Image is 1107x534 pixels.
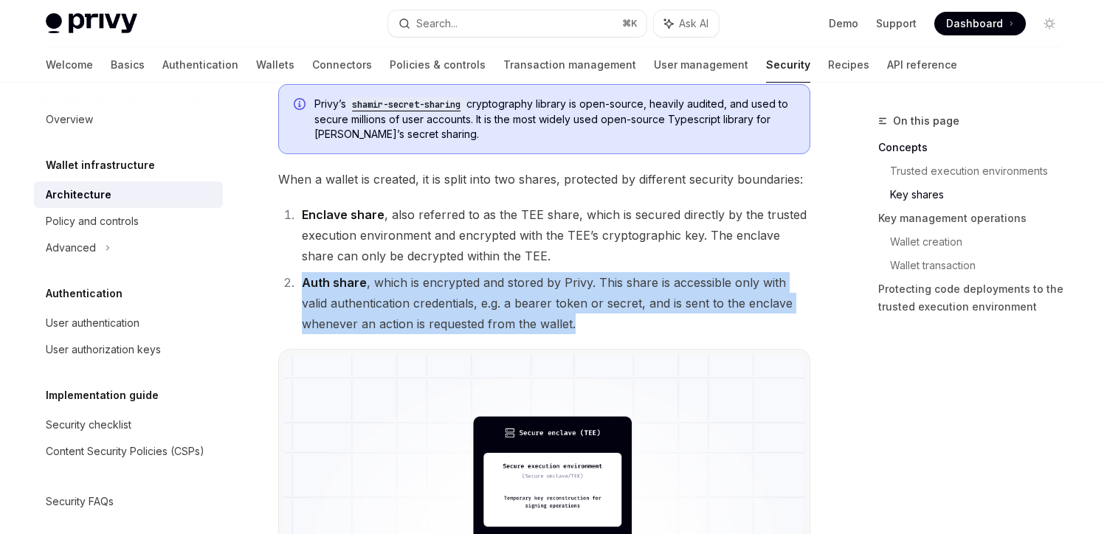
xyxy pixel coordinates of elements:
[887,47,957,83] a: API reference
[34,488,223,515] a: Security FAQs
[346,97,466,110] a: shamir-secret-sharing
[890,159,1073,183] a: Trusted execution environments
[46,443,204,460] div: Content Security Policies (CSPs)
[297,204,810,266] li: , also referred to as the TEE share, which is secured directly by the trusted execution environme...
[934,12,1026,35] a: Dashboard
[46,212,139,230] div: Policy and controls
[34,181,223,208] a: Architecture
[46,341,161,358] div: User authorization keys
[302,275,367,290] strong: Auth share
[878,207,1073,230] a: Key management operations
[390,47,486,83] a: Policies & controls
[34,106,223,133] a: Overview
[829,16,858,31] a: Demo
[416,15,458,32] div: Search...
[34,336,223,363] a: User authorization keys
[890,254,1073,277] a: Wallet transaction
[46,386,159,404] h5: Implementation guide
[34,412,223,438] a: Security checklist
[766,47,810,83] a: Security
[278,169,810,190] span: When a wallet is created, it is split into two shares, protected by different security boundaries:
[34,438,223,465] a: Content Security Policies (CSPs)
[654,10,719,37] button: Ask AI
[46,13,137,34] img: light logo
[46,416,131,434] div: Security checklist
[388,10,646,37] button: Search...⌘K
[111,47,145,83] a: Basics
[34,208,223,235] a: Policy and controls
[878,277,1073,319] a: Protecting code deployments to the trusted execution environment
[622,18,638,30] span: ⌘ K
[302,207,384,222] strong: Enclave share
[828,47,869,83] a: Recipes
[890,183,1073,207] a: Key shares
[46,47,93,83] a: Welcome
[503,47,636,83] a: Transaction management
[46,493,114,510] div: Security FAQs
[34,310,223,336] a: User authentication
[297,272,810,334] li: , which is encrypted and stored by Privy. This share is accessible only with valid authentication...
[890,230,1073,254] a: Wallet creation
[876,16,917,31] a: Support
[878,136,1073,159] a: Concepts
[46,285,123,302] h5: Authentication
[46,186,111,204] div: Architecture
[314,97,795,142] span: Privy’s cryptography library is open-source, heavily audited, and used to secure millions of user...
[679,16,708,31] span: Ask AI
[46,111,93,128] div: Overview
[256,47,294,83] a: Wallets
[312,47,372,83] a: Connectors
[654,47,748,83] a: User management
[1038,12,1061,35] button: Toggle dark mode
[46,156,155,174] h5: Wallet infrastructure
[46,314,139,332] div: User authentication
[946,16,1003,31] span: Dashboard
[294,98,308,113] svg: Info
[162,47,238,83] a: Authentication
[893,112,959,130] span: On this page
[46,239,96,257] div: Advanced
[346,97,466,112] code: shamir-secret-sharing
